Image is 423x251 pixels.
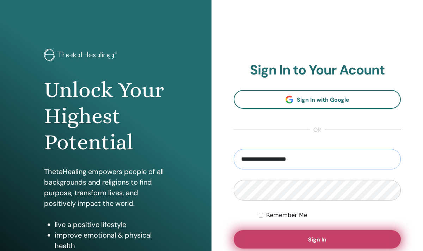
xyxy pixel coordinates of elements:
span: or [310,126,325,134]
p: ThetaHealing empowers people of all backgrounds and religions to find purpose, transform lives, a... [44,166,167,209]
h1: Unlock Your Highest Potential [44,77,167,156]
span: Sign In with Google [297,96,349,103]
span: Sign In [308,236,326,243]
button: Sign In [234,230,401,249]
div: Keep me authenticated indefinitely or until I manually logout [259,211,401,220]
label: Remember Me [266,211,307,220]
li: live a positive lifestyle [55,219,167,230]
li: improve emotional & physical health [55,230,167,251]
h2: Sign In to Your Acount [234,62,401,78]
a: Sign In with Google [234,90,401,109]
